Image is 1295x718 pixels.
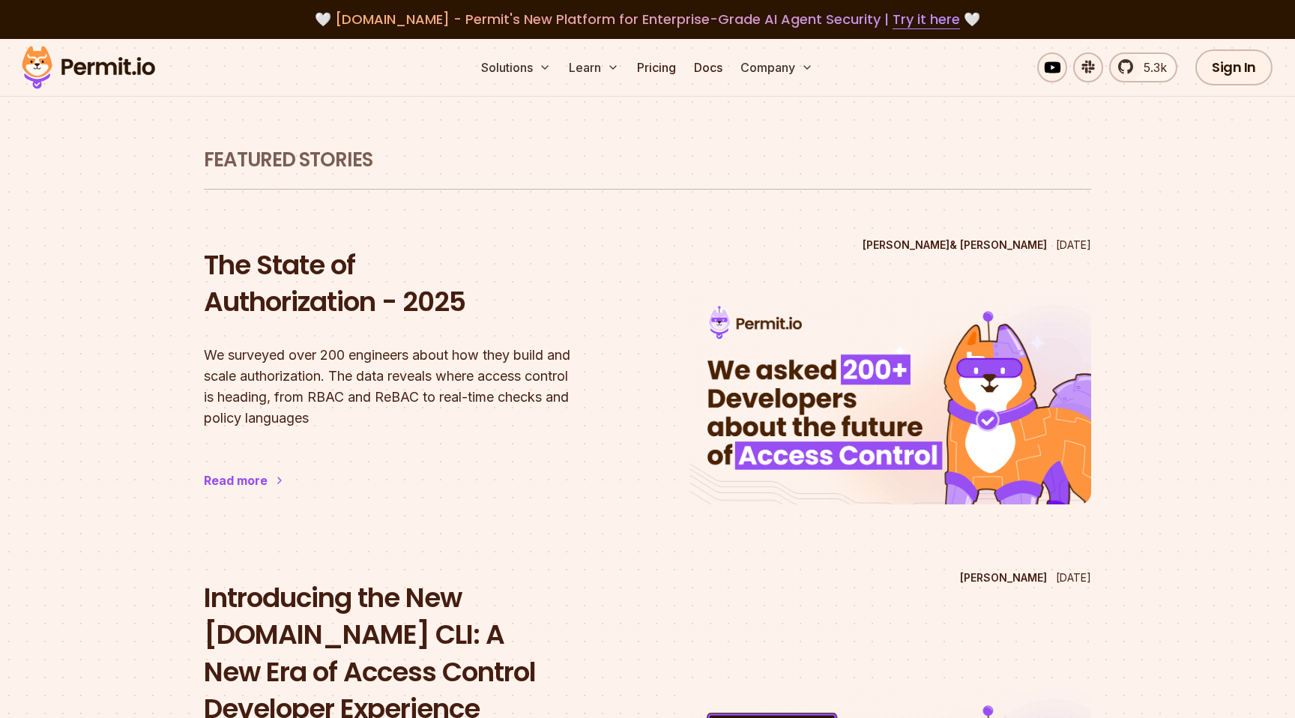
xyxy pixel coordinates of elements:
div: 🤍 🤍 [36,9,1259,30]
h2: The State of Authorization - 2025 [204,247,606,321]
p: [PERSON_NAME] & [PERSON_NAME] [863,238,1047,253]
a: Try it here [893,10,960,29]
time: [DATE] [1056,238,1091,251]
span: [DOMAIN_NAME] - Permit's New Platform for Enterprise-Grade AI Agent Security | [335,10,960,28]
a: 5.3k [1109,52,1177,82]
div: Read more [204,471,268,489]
h1: Featured Stories [204,147,1091,174]
button: Solutions [475,52,557,82]
button: Learn [563,52,625,82]
p: We surveyed over 200 engineers about how they build and scale authorization. The data reveals whe... [204,345,606,429]
a: Sign In [1195,49,1273,85]
button: Company [734,52,819,82]
time: [DATE] [1056,571,1091,584]
a: Pricing [631,52,682,82]
span: 5.3k [1135,58,1167,76]
a: The State of Authorization - 2025[PERSON_NAME]& [PERSON_NAME][DATE]The State of Authorization - 2... [204,232,1091,534]
p: [PERSON_NAME] [960,570,1047,585]
img: Permit logo [15,42,162,93]
a: Docs [688,52,728,82]
img: The State of Authorization - 2025 [689,295,1091,504]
